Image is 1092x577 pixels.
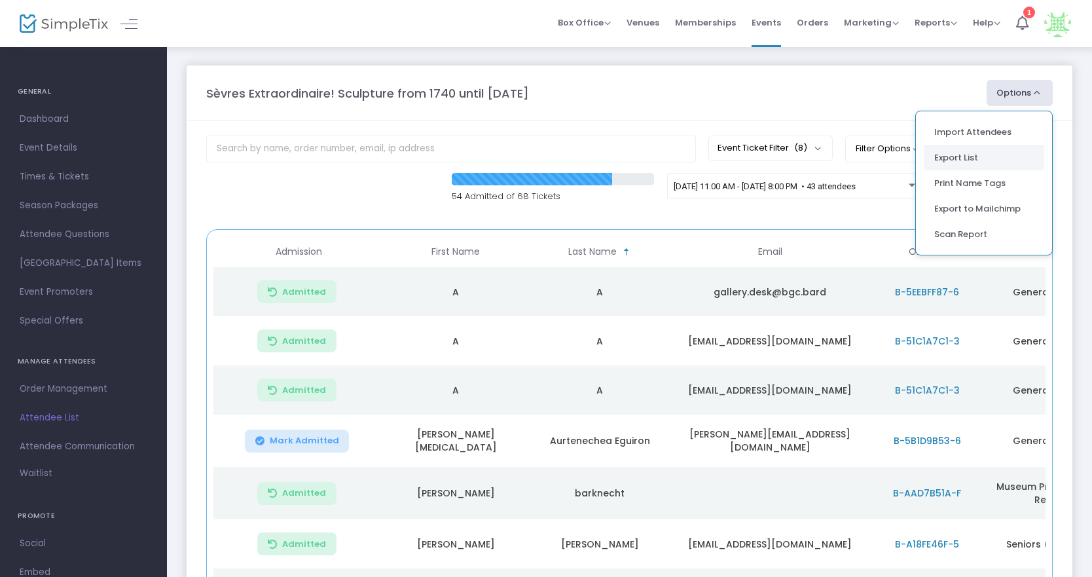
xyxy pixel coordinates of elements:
[18,79,149,105] h4: GENERAL
[909,246,946,257] span: Order ID
[924,196,1044,221] li: Export to Mailchimp
[758,246,782,257] span: Email
[528,519,672,568] td: [PERSON_NAME]
[20,255,147,272] span: [GEOGRAPHIC_DATA] Items
[915,16,957,29] span: Reports
[752,6,781,39] span: Events
[568,246,617,257] span: Last Name
[528,415,672,467] td: Aurtenechea Eguiron
[20,409,147,426] span: Attendee List
[672,316,868,365] td: [EMAIL_ADDRESS][DOMAIN_NAME]
[452,190,654,203] p: 54 Admitted of 68 Tickets
[672,519,868,568] td: [EMAIL_ADDRESS][DOMAIN_NAME]
[384,415,528,467] td: [PERSON_NAME][MEDICAL_DATA]
[18,503,149,529] h4: PROMOTE
[893,487,961,500] span: B-AAD7B51A-F
[20,168,147,185] span: Times & Tickets
[20,226,147,243] span: Attendee Questions
[924,221,1044,247] li: Scan Report
[384,519,528,568] td: [PERSON_NAME]
[276,246,322,257] span: Admission
[20,535,147,552] span: Social
[20,197,147,214] span: Season Packages
[20,111,147,128] span: Dashboard
[987,80,1053,106] button: Options
[245,430,350,453] button: Mark Admitted
[20,381,147,398] span: Order Management
[708,136,833,160] button: Event Ticket Filter(8)
[924,170,1044,196] li: Print Name Tags
[895,335,960,348] span: B-51C1A7C1-3
[384,365,528,415] td: A
[282,539,326,549] span: Admitted
[672,365,868,415] td: [EMAIL_ADDRESS][DOMAIN_NAME]
[895,538,959,551] span: B-A18FE46F-5
[20,438,147,455] span: Attendee Communication
[675,6,736,39] span: Memberships
[384,267,528,316] td: A
[282,336,326,346] span: Admitted
[621,247,632,257] span: Sortable
[672,415,868,467] td: [PERSON_NAME][EMAIL_ADDRESS][DOMAIN_NAME]
[528,365,672,415] td: A
[257,482,337,505] button: Admitted
[528,267,672,316] td: A
[528,316,672,365] td: A
[1023,5,1035,17] div: 1
[20,140,147,157] span: Event Details
[797,6,828,39] span: Orders
[627,6,659,39] span: Venues
[257,379,337,401] button: Admitted
[895,384,960,397] span: B-51C1A7C1-3
[20,312,147,329] span: Special Offers
[558,16,611,29] span: Box Office
[282,385,326,396] span: Admitted
[973,16,1000,29] span: Help
[282,488,326,498] span: Admitted
[924,119,1044,145] li: Import Attendees
[528,467,672,519] td: barknecht
[257,329,337,352] button: Admitted
[431,246,480,257] span: First Name
[894,434,961,447] span: B-5B1D9B53-6
[20,284,147,301] span: Event Promoters
[844,16,899,29] span: Marketing
[384,316,528,365] td: A
[895,286,959,299] span: B-5EEBFF87-6
[18,348,149,375] h4: MANAGE ATTENDEES
[270,436,339,446] span: Mark Admitted
[257,532,337,555] button: Admitted
[282,287,326,297] span: Admitted
[672,267,868,316] td: gallery.desk@bgc.bard
[20,467,52,480] span: Waitlist
[206,84,529,102] m-panel-title: Sèvres Extraordinaire! Sculpture from 1740 until [DATE]
[845,136,932,162] button: Filter Options
[924,145,1044,170] li: Export List
[257,280,337,303] button: Admitted
[794,143,807,153] span: (8)
[384,467,528,519] td: [PERSON_NAME]
[674,181,856,191] span: [DATE] 11:00 AM - [DATE] 8:00 PM • 43 attendees
[206,136,696,162] input: Search by name, order number, email, ip address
